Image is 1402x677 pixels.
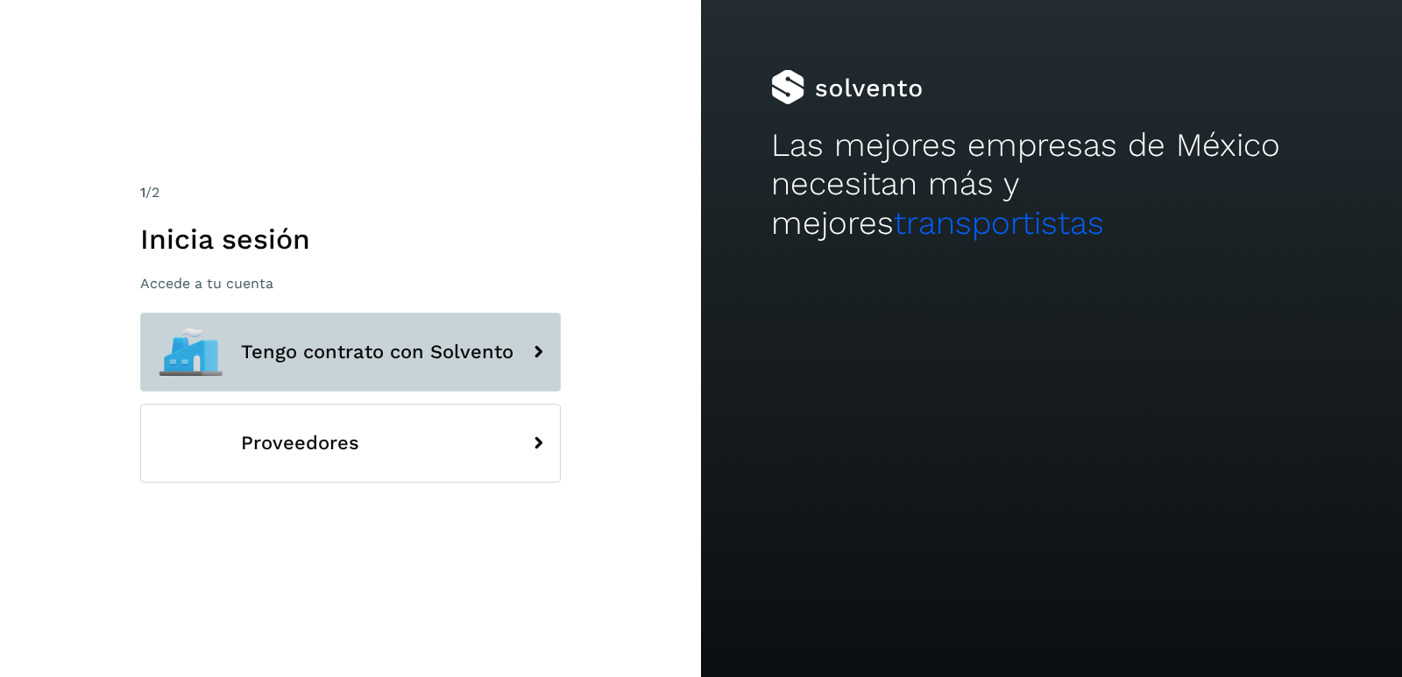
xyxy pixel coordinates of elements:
[140,184,145,201] span: 1
[894,204,1104,242] span: transportistas
[140,222,561,256] h1: Inicia sesión
[140,275,561,292] p: Accede a tu cuenta
[140,313,561,391] button: Tengo contrato con Solvento
[771,126,1332,243] h2: Las mejores empresas de México necesitan más y mejores
[140,404,561,483] button: Proveedores
[140,182,561,203] div: /2
[241,342,513,363] span: Tengo contrato con Solvento
[241,433,359,454] span: Proveedores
